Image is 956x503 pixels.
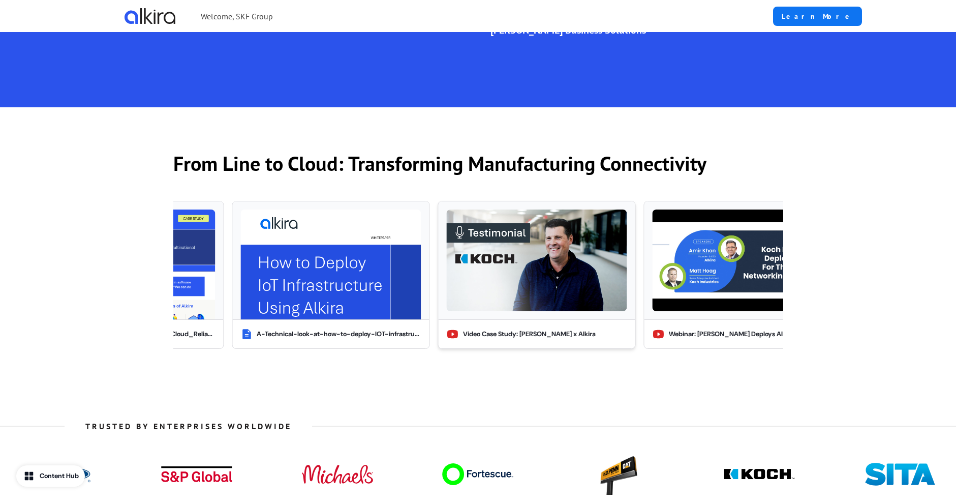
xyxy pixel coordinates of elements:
img: Koch Webinar 2 [653,210,833,311]
p: From Line to Cloud: Transforming Manufacturing Connectivity [173,148,783,179]
div: Webinar: [PERSON_NAME] Deploys Alkira for Their Cloud Networking Journey [669,329,833,339]
iframe: YouTube video player [4,4,334,197]
strong: [PERSON_NAME] Business Solutions [490,23,646,37]
strong: TRUSTED BY ENTERPRISES WORLDWIDE [85,421,292,431]
img: A-Technical-look-at-how-to-deploy-IOT-infrastructure.pdf [240,210,421,319]
img: Koch Video [447,210,627,311]
div: Content Hub [40,471,79,481]
div: Video Case Study: [PERSON_NAME] x Alkira [463,329,596,339]
a: Learn More [773,7,862,26]
div: A-Technical-look-at-how-to-deploy-IOT-infrastructure.pdf [257,329,421,339]
button: Koch Webinar 2Webinar: [PERSON_NAME] Deploys Alkira for Their Cloud Networking Journey [644,201,842,349]
div: Alkira_Case_Study_Manuf_Improve_Cloud_Reliability.pdf [51,329,215,339]
p: Welcome, SKF Group [201,10,273,22]
button: A-Technical-look-at-how-to-deploy-IOT-infrastructure.pdfA-Technical-look-at-how-to-deploy-IOT-inf... [232,201,429,349]
button: Content Hub [16,465,85,487]
button: Koch VideoVideo Case Study: [PERSON_NAME] x Alkira [438,201,636,349]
